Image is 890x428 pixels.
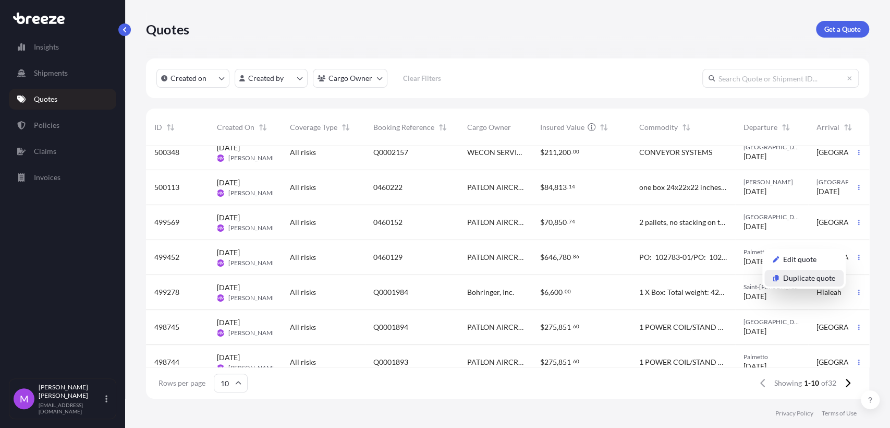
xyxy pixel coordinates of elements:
p: Edit quote [783,254,816,265]
p: Duplicate quote [783,273,835,283]
a: Edit quote [764,251,844,268]
p: Get a Quote [824,24,861,34]
a: Duplicate quote [764,270,844,287]
p: Quotes [146,21,189,38]
div: Actions [762,249,846,289]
